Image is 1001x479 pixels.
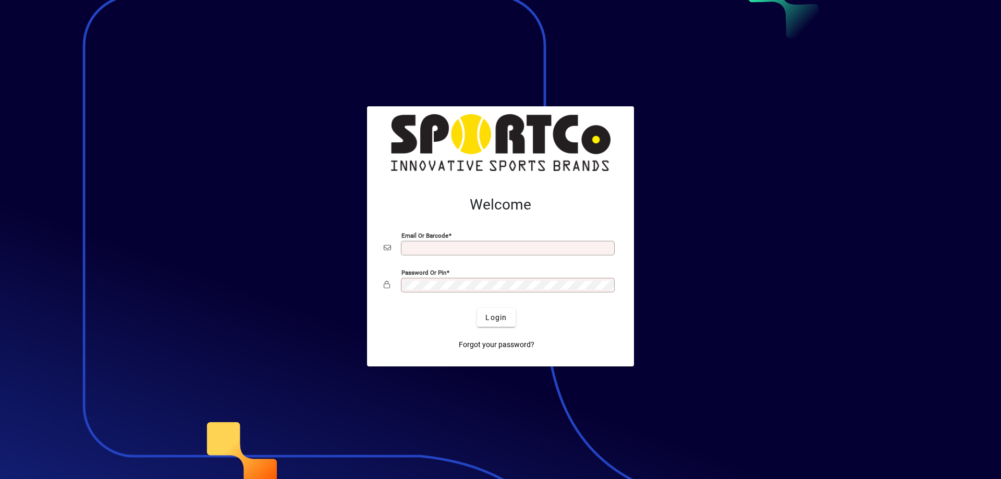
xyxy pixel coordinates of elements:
[401,269,446,276] mat-label: Password or Pin
[455,335,539,354] a: Forgot your password?
[401,232,448,239] mat-label: Email or Barcode
[485,312,507,323] span: Login
[459,339,534,350] span: Forgot your password?
[477,308,515,327] button: Login
[384,196,617,214] h2: Welcome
